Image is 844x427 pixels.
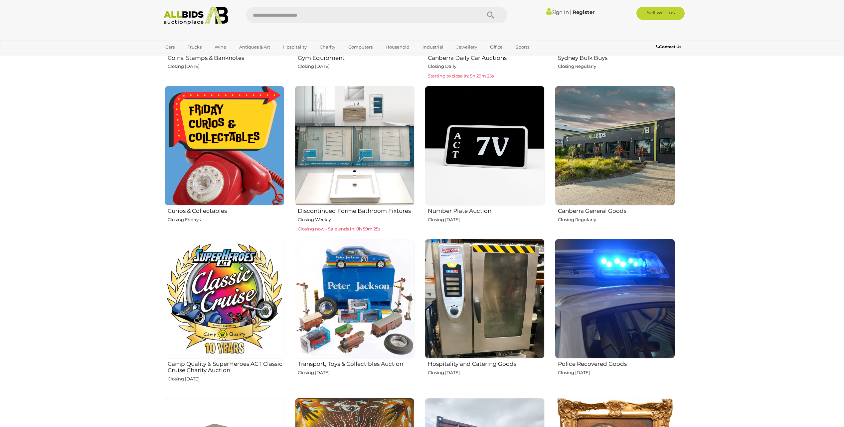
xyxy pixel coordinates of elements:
[294,85,415,233] a: Discontinued Forme Bathroom Fixtures Closing Weekly Closing now - Sale ends in: 8h 59m 25s
[295,239,415,358] img: Transport, Toys & Collectibles Auction
[315,42,340,53] a: Charity
[168,375,284,383] p: Closing [DATE]
[428,73,494,78] span: Starting to close in: 5h 29m 25s
[511,42,534,53] a: Sports
[168,216,284,223] p: Closing Fridays
[636,7,685,20] a: Sell with us
[168,359,284,373] h2: Camp Quality & SuperHeroes ACT Classic Cruise Charity Auction
[160,7,232,25] img: Allbids.com.au
[558,63,675,70] p: Closing Regularly
[164,238,284,393] a: Camp Quality & SuperHeroes ACT Classic Cruise Charity Auction Closing [DATE]
[279,42,311,53] a: Hospitality
[210,42,231,53] a: Wine
[165,239,284,358] img: Camp Quality & SuperHeroes ACT Classic Cruise Charity Auction
[428,63,545,70] p: Closing Daily
[428,359,545,367] h2: Hospitality and Catering Goods
[418,42,448,53] a: Industrial
[558,216,675,223] p: Closing Regularly
[161,53,217,64] a: [GEOGRAPHIC_DATA]
[546,9,569,15] a: Sign In
[555,86,675,206] img: Canberra General Goods
[558,359,675,367] h2: Police Recovered Goods
[486,42,507,53] a: Office
[428,216,545,223] p: Closing [DATE]
[298,216,415,223] p: Closing Weekly
[452,42,481,53] a: Jewellery
[424,238,545,393] a: Hospitality and Catering Goods Closing [DATE]
[570,8,572,16] span: |
[656,43,683,51] a: Contact Us
[558,369,675,376] p: Closing [DATE]
[235,42,274,53] a: Antiques & Art
[161,42,179,53] a: Cars
[298,226,380,231] span: Closing now - Sale ends in: 8h 59m 25s
[656,44,681,49] b: Contact Us
[295,86,415,206] img: Discontinued Forme Bathroom Fixtures
[428,206,545,214] h2: Number Plate Auction
[298,53,415,61] h2: Gym Equipment
[558,53,675,61] h2: Sydney Bulk Buys
[344,42,377,53] a: Computers
[555,239,675,358] img: Police Recovered Goods
[428,369,545,376] p: Closing [DATE]
[425,239,545,358] img: Hospitality and Catering Goods
[183,42,206,53] a: Trucks
[428,53,545,61] h2: Canberra Daily Car Auctions
[298,369,415,376] p: Closing [DATE]
[164,85,284,233] a: Curios & Collectables Closing Fridays
[573,9,594,15] a: Register
[298,63,415,70] p: Closing [DATE]
[555,85,675,233] a: Canberra General Goods Closing Regularly
[558,206,675,214] h2: Canberra General Goods
[165,86,284,206] img: Curios & Collectables
[425,86,545,206] img: Number Plate Auction
[381,42,414,53] a: Household
[555,238,675,393] a: Police Recovered Goods Closing [DATE]
[294,238,415,393] a: Transport, Toys & Collectibles Auction Closing [DATE]
[298,206,415,214] h2: Discontinued Forme Bathroom Fixtures
[168,53,284,61] h2: Coins, Stamps & Banknotes
[298,359,415,367] h2: Transport, Toys & Collectibles Auction
[168,63,284,70] p: Closing [DATE]
[168,206,284,214] h2: Curios & Collectables
[424,85,545,233] a: Number Plate Auction Closing [DATE]
[474,7,507,23] button: Search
